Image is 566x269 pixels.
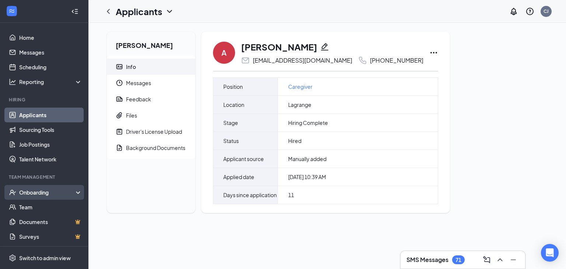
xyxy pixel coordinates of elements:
span: 11 [288,191,294,199]
span: Status [223,136,239,145]
svg: Settings [9,254,16,262]
div: A [221,48,227,58]
a: DocumentsCrown [19,214,82,229]
svg: ComposeMessage [482,255,491,264]
h3: SMS Messages [406,256,448,264]
a: ClockMessages [107,75,195,91]
span: Days since application [223,191,277,199]
a: Scheduling [19,60,82,74]
svg: DocumentApprove [116,144,123,151]
svg: Paperclip [116,112,123,119]
a: DocumentApproveBackground Documents [107,140,195,156]
span: Hiring Complete [288,119,328,126]
h1: [PERSON_NAME] [241,41,317,53]
span: Messages [126,75,189,91]
h1: Applicants [116,5,162,18]
div: Onboarding [19,189,76,196]
div: [EMAIL_ADDRESS][DOMAIN_NAME] [253,57,352,64]
span: Lagrange [288,101,311,108]
div: Switch to admin view [19,254,71,262]
div: Info [126,63,136,70]
a: SurveysCrown [19,229,82,244]
button: ComposeMessage [481,254,493,266]
span: Stage [223,118,238,127]
div: Background Documents [126,144,185,151]
svg: ChevronLeft [104,7,113,16]
svg: Minimize [509,255,518,264]
a: Home [19,30,82,45]
a: Caregiver [288,83,312,91]
svg: Report [116,95,123,103]
a: PaperclipFiles [107,107,195,123]
span: Manually added [288,155,326,163]
svg: Notifications [509,7,518,16]
a: Talent Network [19,152,82,167]
button: ChevronUp [494,254,506,266]
a: Applicants [19,108,82,122]
a: Job Postings [19,137,82,152]
svg: ChevronUp [496,255,504,264]
svg: Analysis [9,78,16,85]
span: Location [223,100,244,109]
svg: UserCheck [9,189,16,196]
div: Reporting [19,78,83,85]
span: Applied date [223,172,254,181]
button: Minimize [507,254,519,266]
a: ReportFeedback [107,91,195,107]
svg: Phone [358,56,367,65]
span: Applicant source [223,154,264,163]
div: Hiring [9,97,81,103]
svg: WorkstreamLogo [8,7,15,15]
div: Open Intercom Messenger [541,244,559,262]
svg: Pencil [320,42,329,51]
svg: Collapse [71,8,78,15]
a: Team [19,200,82,214]
div: Driver's License Upload [126,128,182,135]
a: ContactCardInfo [107,59,195,75]
svg: Clock [116,79,123,87]
a: Messages [19,45,82,60]
a: Sourcing Tools [19,122,82,137]
div: Feedback [126,95,151,103]
svg: ChevronDown [165,7,174,16]
div: 71 [455,257,461,263]
a: NoteActiveDriver's License Upload [107,123,195,140]
span: Position [223,82,243,91]
svg: ContactCard [116,63,123,70]
span: [DATE] 10:39 AM [288,173,326,181]
svg: Email [241,56,250,65]
svg: NoteActive [116,128,123,135]
span: Hired [288,137,301,144]
svg: Ellipses [429,48,438,57]
svg: QuestionInfo [525,7,534,16]
h2: [PERSON_NAME] [107,32,195,56]
div: [PHONE_NUMBER] [370,57,423,64]
div: Team Management [9,174,81,180]
div: Files [126,112,137,119]
div: CJ [544,8,549,14]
